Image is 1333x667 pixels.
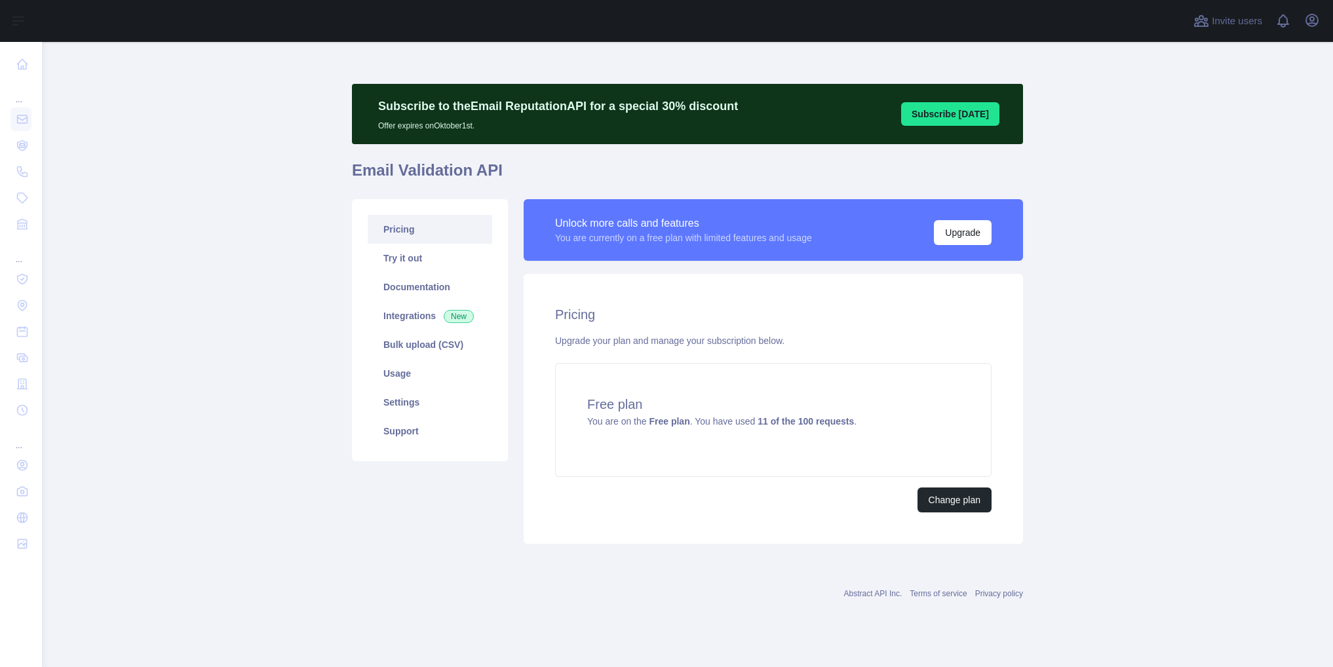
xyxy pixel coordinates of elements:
strong: Free plan [649,416,689,427]
h1: Email Validation API [352,160,1023,191]
strong: 11 of the 100 requests [758,416,854,427]
div: ... [10,425,31,451]
div: ... [10,79,31,105]
div: You are currently on a free plan with limited features and usage [555,231,812,244]
button: Change plan [918,487,992,512]
div: ... [10,238,31,265]
button: Invite users [1191,10,1265,31]
p: Subscribe to the Email Reputation API for a special 30 % discount [378,97,738,115]
a: Abstract API Inc. [844,589,902,598]
h4: Free plan [587,395,959,413]
div: Upgrade your plan and manage your subscription below. [555,334,992,347]
p: Offer expires on Oktober 1st. [378,115,738,131]
a: Settings [368,388,492,417]
a: Usage [368,359,492,388]
button: Subscribe [DATE] [901,102,999,126]
a: Documentation [368,273,492,301]
a: Privacy policy [975,589,1023,598]
span: Invite users [1212,14,1262,29]
span: You are on the . You have used . [587,416,857,427]
div: Unlock more calls and features [555,216,812,231]
h2: Pricing [555,305,992,324]
a: Terms of service [910,589,967,598]
button: Upgrade [934,220,992,245]
a: Integrations New [368,301,492,330]
span: New [444,310,474,323]
a: Pricing [368,215,492,244]
a: Support [368,417,492,446]
a: Try it out [368,244,492,273]
a: Bulk upload (CSV) [368,330,492,359]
